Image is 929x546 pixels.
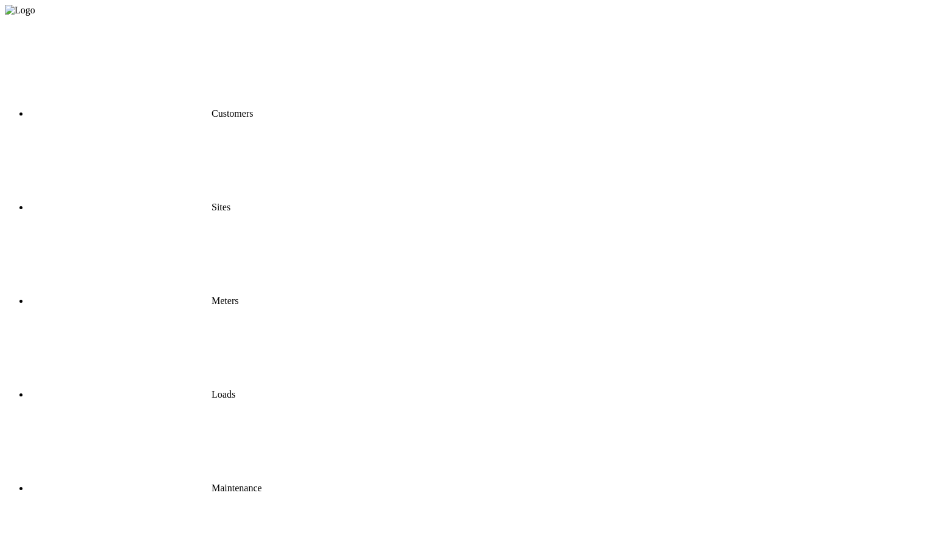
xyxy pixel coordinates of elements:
a: Loads [29,389,235,399]
a: Meters [29,295,238,306]
a: Sites [29,202,230,212]
a: Maintenance [29,483,262,493]
img: Logo [5,5,35,16]
a: Customers [29,108,253,119]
